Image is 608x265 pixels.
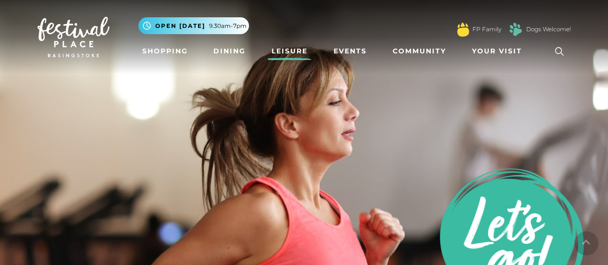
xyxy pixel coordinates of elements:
a: Community [389,42,450,60]
span: 9.30am-7pm [209,22,247,30]
a: FP Family [472,25,501,34]
a: Dining [210,42,249,60]
span: Open [DATE] [155,22,205,30]
span: Your Visit [472,46,522,56]
a: Events [330,42,371,60]
a: Shopping [138,42,192,60]
img: Festival Place Logo [37,17,110,57]
a: Dogs Welcome! [526,25,571,34]
a: Leisure [268,42,311,60]
button: Open [DATE] 9.30am-7pm [138,17,249,34]
a: Your Visit [468,42,531,60]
